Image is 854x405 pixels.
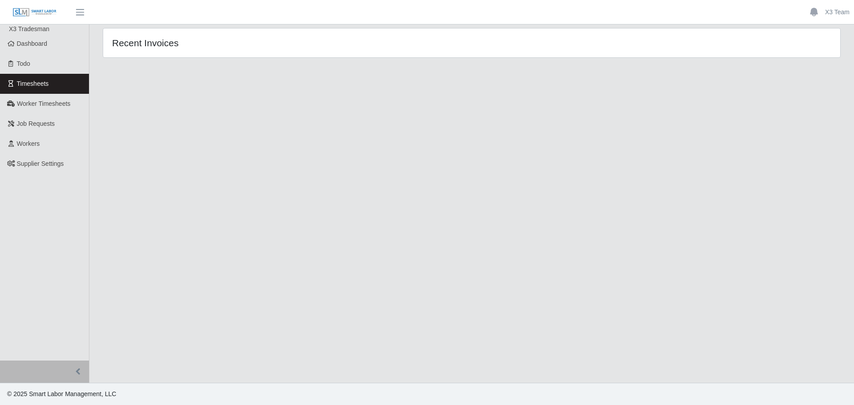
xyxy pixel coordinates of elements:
[17,140,40,147] span: Workers
[9,25,49,32] span: X3 Tradesman
[17,160,64,167] span: Supplier Settings
[17,100,70,107] span: Worker Timesheets
[7,390,116,397] span: © 2025 Smart Labor Management, LLC
[112,37,404,48] h4: Recent Invoices
[17,80,49,87] span: Timesheets
[825,8,850,17] a: X3 Team
[12,8,57,17] img: SLM Logo
[17,60,30,67] span: Todo
[17,40,48,47] span: Dashboard
[17,120,55,127] span: Job Requests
